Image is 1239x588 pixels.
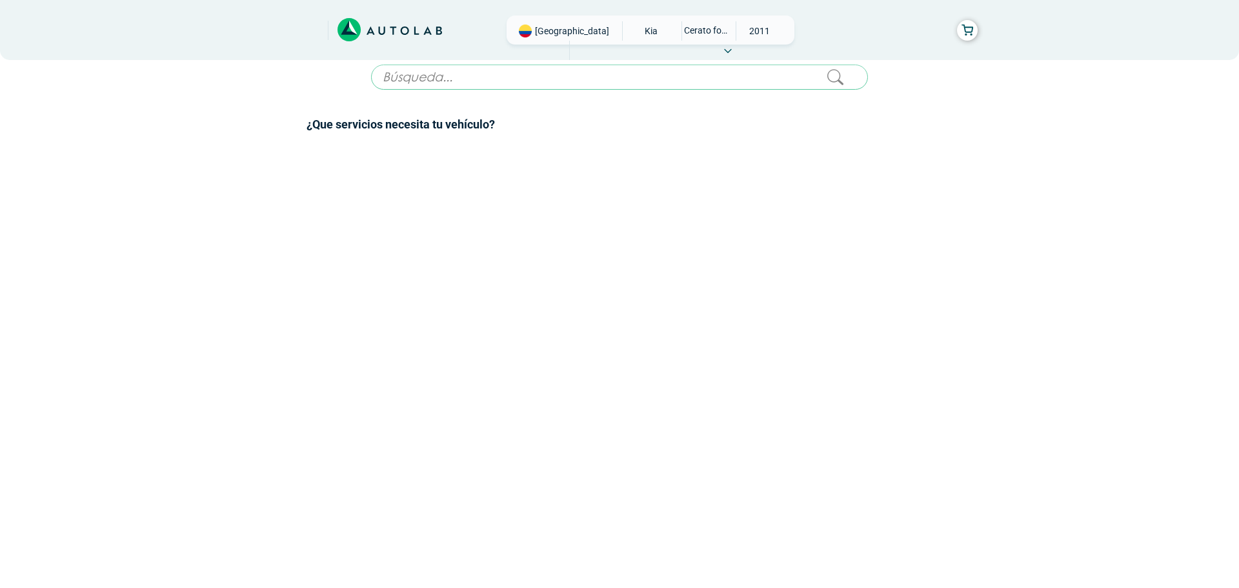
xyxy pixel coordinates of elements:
span: 2011 [736,21,782,41]
h2: ¿Que servicios necesita tu vehículo? [307,116,932,133]
span: KIA [628,21,674,41]
span: [GEOGRAPHIC_DATA] [535,25,609,37]
input: Búsqueda... [371,65,868,90]
span: CERATO FORTE [682,21,728,39]
img: Flag of COLOMBIA [519,25,532,37]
